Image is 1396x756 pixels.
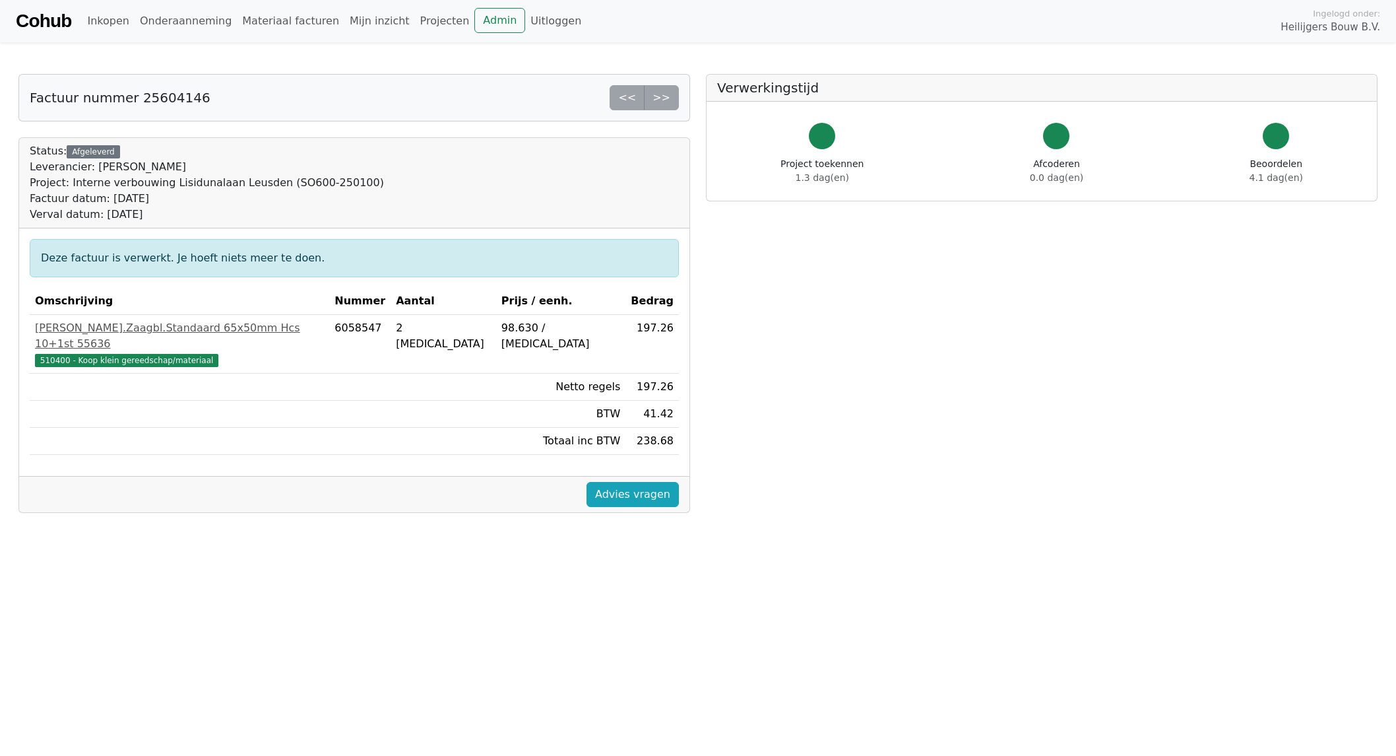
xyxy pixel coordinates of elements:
td: 238.68 [625,428,679,455]
a: Projecten [415,8,475,34]
a: Inkopen [82,8,134,34]
td: BTW [496,401,626,428]
div: Status: [30,143,384,223]
a: Mijn inzicht [344,8,415,34]
a: [PERSON_NAME].Zaagbl.Standaard 65x50mm Hcs 10+1st 55636510400 - Koop klein gereedschap/materiaal [35,320,324,368]
div: [PERSON_NAME].Zaagbl.Standaard 65x50mm Hcs 10+1st 55636 [35,320,324,352]
a: Onderaanneming [135,8,237,34]
td: 197.26 [625,374,679,401]
a: Admin [474,8,525,33]
span: Ingelogd onder: [1313,7,1380,20]
span: 0.0 dag(en) [1030,172,1083,183]
th: Bedrag [625,288,679,315]
th: Omschrijving [30,288,329,315]
td: 6058547 [329,315,391,374]
div: Afcoderen [1030,157,1083,185]
div: Afgeleverd [67,145,119,158]
th: Aantal [391,288,496,315]
th: Prijs / eenh. [496,288,626,315]
span: 4.1 dag(en) [1250,172,1303,183]
a: Advies vragen [587,482,679,507]
div: 2 [MEDICAL_DATA] [396,320,491,352]
h5: Factuur nummer 25604146 [30,90,210,106]
div: Verval datum: [DATE] [30,207,384,223]
div: Beoordelen [1250,157,1303,185]
span: Heilijgers Bouw B.V. [1281,20,1380,35]
div: 98.630 / [MEDICAL_DATA] [501,320,621,352]
span: 1.3 dag(en) [796,172,849,183]
h5: Verwerkingstijd [717,80,1366,96]
td: Totaal inc BTW [496,428,626,455]
a: Materiaal facturen [237,8,344,34]
td: 41.42 [625,401,679,428]
div: Deze factuur is verwerkt. Je hoeft niets meer te doen. [30,239,679,277]
div: Project toekennen [780,157,864,185]
span: 510400 - Koop klein gereedschap/materiaal [35,354,218,367]
th: Nummer [329,288,391,315]
a: Uitloggen [525,8,587,34]
div: Leverancier: [PERSON_NAME] [30,159,384,175]
td: Netto regels [496,374,626,401]
a: Cohub [16,5,71,37]
td: 197.26 [625,315,679,374]
div: Factuur datum: [DATE] [30,191,384,207]
div: Project: Interne verbouwing Lisidunalaan Leusden (SO600-250100) [30,175,384,191]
